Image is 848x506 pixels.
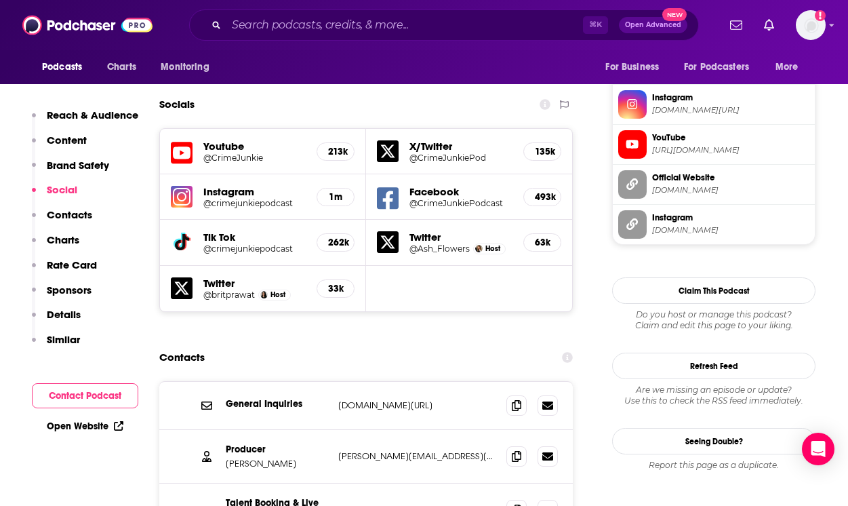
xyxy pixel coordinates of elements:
[652,105,809,115] span: instagram.com/crimejunkiepodcast
[47,233,79,246] p: Charts
[338,450,496,462] p: [PERSON_NAME][EMAIL_ADDRESS][DOMAIN_NAME]
[47,134,87,147] p: Content
[625,22,681,28] span: Open Advanced
[226,444,327,455] p: Producer
[605,58,659,77] span: For Business
[171,186,193,208] img: iconImage
[226,398,327,410] p: General Inquiries
[328,146,343,157] h5: 213k
[42,58,82,77] span: Podcasts
[725,14,748,37] a: Show notifications dropdown
[22,12,153,38] img: Podchaser - Follow, Share and Rate Podcasts
[652,185,809,195] span: crimejunkiepodcast.com
[796,10,826,40] button: Show profile menu
[32,159,109,184] button: Brand Safety
[409,244,470,254] a: @Ash_Flowers
[766,54,815,80] button: open menu
[652,172,809,184] span: Official Website
[612,353,815,379] button: Refresh Feed
[652,132,809,144] span: YouTube
[226,458,327,469] p: [PERSON_NAME]
[535,191,550,203] h5: 493k
[32,383,138,408] button: Contact Podcast
[612,460,815,471] div: Report this page as a duplicate.
[47,159,109,172] p: Brand Safety
[328,283,343,294] h5: 33k
[612,385,815,406] div: Are we missing an episode or update? Use this to check the RSS feed immediately.
[652,92,809,104] span: Instagram
[802,433,834,465] div: Open Intercom Messenger
[535,237,550,248] h5: 63k
[612,277,815,304] button: Claim This Podcast
[328,237,343,248] h5: 262k
[409,185,512,198] h5: Facebook
[662,8,687,21] span: New
[226,14,583,36] input: Search podcasts, credits, & more...
[270,290,285,299] span: Host
[32,134,87,159] button: Content
[33,54,100,80] button: open menu
[32,258,97,284] button: Rate Card
[328,191,343,203] h5: 1m
[759,14,780,37] a: Show notifications dropdown
[32,183,77,208] button: Social
[47,284,92,296] p: Sponsors
[409,153,512,163] a: @CrimeJunkiePod
[535,146,550,157] h5: 135k
[475,245,483,252] img: Ashley Flowers
[775,58,799,77] span: More
[596,54,676,80] button: open menu
[203,153,306,163] a: @CrimeJunkie
[675,54,769,80] button: open menu
[619,17,687,33] button: Open AdvancedNew
[203,198,306,208] a: @crimejunkiepodcast
[618,130,809,159] a: YouTube[URL][DOMAIN_NAME]
[98,54,144,80] a: Charts
[151,54,226,80] button: open menu
[159,345,205,370] h2: Contacts
[618,90,809,119] a: Instagram[DOMAIN_NAME][URL]
[203,290,255,300] a: @britprawat
[618,210,809,239] a: Instagram[DOMAIN_NAME]
[618,170,809,199] a: Official Website[DOMAIN_NAME]
[203,277,306,290] h5: Twitter
[32,333,80,358] button: Similar
[32,284,92,309] button: Sponsors
[796,10,826,40] span: Logged in as KevinZ
[796,10,826,40] img: User Profile
[203,140,306,153] h5: Youtube
[32,308,81,333] button: Details
[107,58,136,77] span: Charts
[203,244,306,254] a: @crimejunkiepodcast
[260,291,268,298] img: Brit Prawat
[652,225,809,235] span: instagram.com
[652,212,809,224] span: Instagram
[409,231,512,244] h5: Twitter
[159,92,195,117] h2: Socials
[189,9,699,41] div: Search podcasts, credits, & more...
[203,231,306,244] h5: Tik Tok
[47,258,97,271] p: Rate Card
[684,58,749,77] span: For Podcasters
[47,109,138,121] p: Reach & Audience
[47,183,77,196] p: Social
[47,421,123,432] a: Open Website
[409,198,512,208] a: @CrimeJunkiePodcast
[47,208,92,221] p: Contacts
[409,140,512,153] h5: X/Twitter
[32,109,138,134] button: Reach & Audience
[338,400,496,411] p: [DOMAIN_NAME][URL]
[161,58,209,77] span: Monitoring
[203,185,306,198] h5: Instagram
[612,428,815,454] a: Seeing Double?
[652,145,809,155] span: https://www.youtube.com/@CrimeJunkie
